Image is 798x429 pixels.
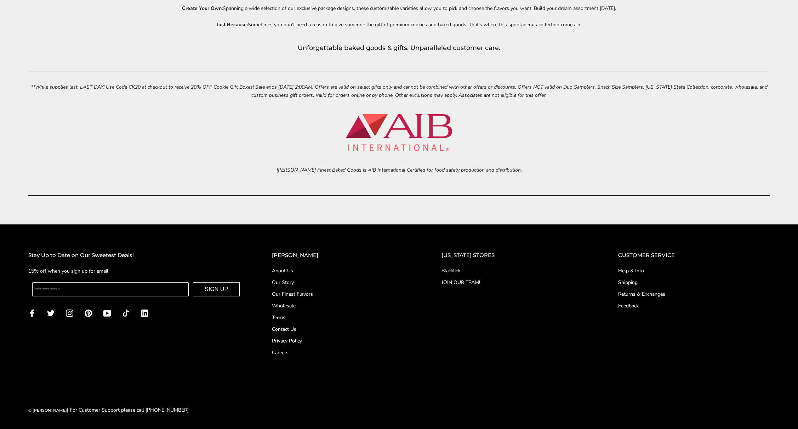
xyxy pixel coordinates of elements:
[66,309,73,317] a: Instagram
[28,408,67,413] a: © [PERSON_NAME]
[277,167,522,173] i: [PERSON_NAME] Finest Baked Goods is AIB International Certified for food safety production and di...
[28,309,36,317] a: Facebook
[618,279,770,286] a: Shipping
[272,337,413,345] a: Privacy Policy
[618,302,770,310] a: Feedback
[28,251,244,260] h2: Stay Up to Date on Our Sweetest Deals!
[28,267,244,275] p: 15% off when you sign up for email
[122,309,130,317] a: TikTok
[31,84,768,99] i: **While supplies last. LAST DAY! Use Code CK20 at checkout to receive 20% OFF Cookie Gift Boxes! ...
[272,325,413,333] a: Contact Us
[28,406,189,414] div: | For Customer Support please call [PHONE_NUMBER]
[618,290,770,298] a: Returns & Exchanges
[272,349,413,356] a: Careers
[272,251,413,260] h2: [PERSON_NAME]
[28,4,770,12] p: Spanning a wide selection of our exclusive package designs, these customizable varieties allow yo...
[193,282,240,296] button: SIGN UP
[618,267,770,274] a: Help & Info
[32,282,189,296] input: Enter your email
[272,290,413,298] a: Our Finest Flavors
[85,309,92,317] a: Pinterest
[272,267,413,274] a: About Us
[217,21,248,28] b: Just Because:
[272,279,413,286] a: Our Story
[272,314,413,321] a: Terms
[618,251,770,260] h2: CUSTOMER SERVICE
[346,114,452,151] img: aib-logo.webp
[441,251,589,260] h2: [US_STATE] STORES
[28,43,770,54] h3: Unforgettable baked goods & gifts. Unparalleled customer care.
[441,267,589,274] a: Blacklick
[141,309,148,317] a: LinkedIn
[441,279,589,286] a: JOIN OUR TEAM!
[47,309,55,317] a: Twitter
[103,309,111,317] a: YouTube
[272,302,413,310] a: Wholesale
[182,5,223,12] b: Create Your Own:
[28,21,770,29] p: Sometimes you don’t need a reason to give someone the gift of premium cookies and baked goods. Th...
